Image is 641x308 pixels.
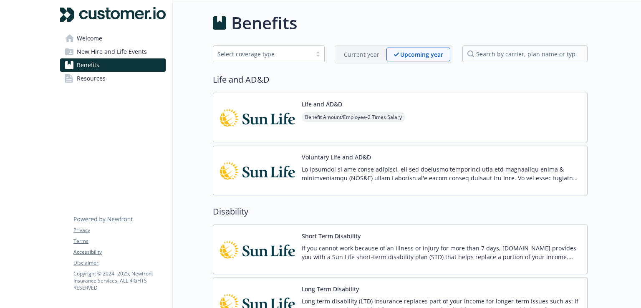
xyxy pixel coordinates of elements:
a: Resources [60,72,166,85]
a: New Hire and Life Events [60,45,166,58]
a: Disclaimer [73,259,165,267]
h2: Life and AD&D [213,73,588,86]
img: Sun Life Financial carrier logo [220,153,295,188]
a: Benefits [60,58,166,72]
p: Current year [344,50,379,59]
a: Privacy [73,227,165,234]
img: Sun Life Financial carrier logo [220,100,295,135]
a: Terms [73,237,165,245]
h1: Benefits [231,10,297,35]
button: Short Term Disability [302,232,361,240]
span: Resources [77,72,106,85]
p: If you cannot work because of an illness or injury for more than 7 days, [DOMAIN_NAME] provides y... [302,244,580,261]
a: Welcome [60,32,166,45]
p: Copyright © 2024 - 2025 , Newfront Insurance Services, ALL RIGHTS RESERVED [73,270,165,291]
input: search by carrier, plan name or type [462,45,588,62]
span: Welcome [77,32,102,45]
button: Voluntary Life and AD&D [302,153,371,162]
button: Life and AD&D [302,100,342,109]
button: Long Term Disability [302,285,359,293]
div: Select coverage type [217,50,308,58]
span: Benefit Amount/Employee - 2 Times Salary [302,112,405,122]
a: Accessibility [73,248,165,256]
p: Lo ipsumdol si ame conse adipisci, eli sed doeiusmo temporinci utla etd magnaaliqu enima & minimv... [302,165,580,182]
span: Benefits [77,58,99,72]
p: Upcoming year [400,50,443,59]
img: Sun Life Financial carrier logo [220,232,295,267]
span: New Hire and Life Events [77,45,147,58]
h2: Disability [213,205,588,218]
